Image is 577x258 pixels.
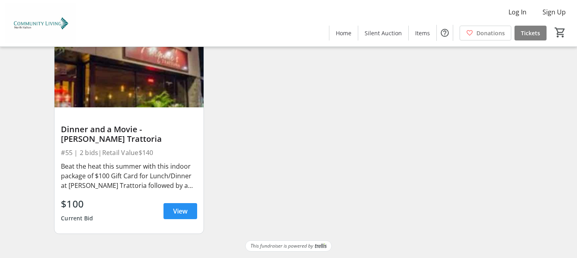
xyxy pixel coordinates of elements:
[365,29,402,37] span: Silent Auction
[437,25,453,41] button: Help
[250,242,313,250] span: This fundraiser is powered by
[460,26,511,40] a: Donations
[163,203,197,219] a: View
[476,29,505,37] span: Donations
[521,29,540,37] span: Tickets
[315,243,327,249] img: Trellis Logo
[502,6,533,18] button: Log In
[173,206,188,216] span: View
[409,26,436,40] a: Items
[543,7,566,17] span: Sign Up
[415,29,430,37] span: Items
[329,26,358,40] a: Home
[358,26,408,40] a: Silent Auction
[61,211,93,226] div: Current Bid
[536,6,572,18] button: Sign Up
[61,197,93,211] div: $100
[553,25,567,40] button: Cart
[514,26,547,40] a: Tickets
[5,3,76,43] img: Community Living North Halton's Logo
[61,147,197,158] div: #55 | 2 bids | Retail Value $140
[508,7,527,17] span: Log In
[336,29,351,37] span: Home
[61,161,197,190] div: Beat the heat this summer with this indoor package of $100 Gift Card for Lunch/Dinner at [PERSON_...
[61,125,197,144] div: Dinner and a Movie - [PERSON_NAME] Trattoria
[54,24,204,107] img: Dinner and a Movie - Pasquale's Trattoria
